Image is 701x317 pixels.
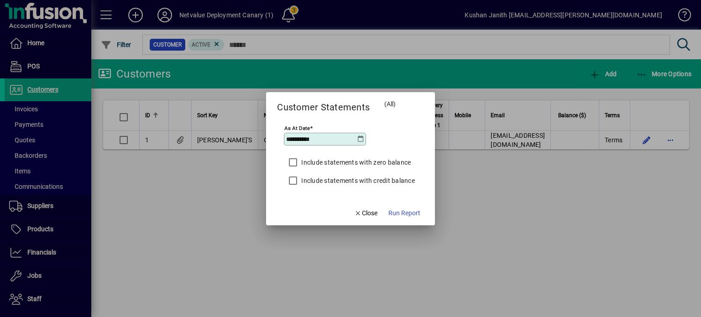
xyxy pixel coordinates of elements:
label: Include statements with zero balance [299,158,411,167]
span: Run Report [388,208,420,218]
span: (All) [384,100,396,108]
button: Close [350,205,381,222]
mat-label: As at Date [284,125,310,131]
span: Close [354,208,377,218]
button: Run Report [385,205,424,222]
h2: Customer Statements [266,92,381,114]
label: Include statements with credit balance [299,176,415,185]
